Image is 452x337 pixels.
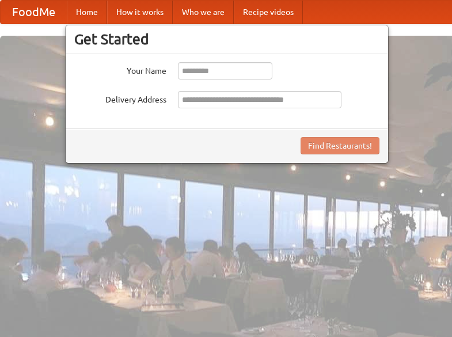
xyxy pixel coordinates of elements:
[234,1,303,24] a: Recipe videos
[74,62,166,77] label: Your Name
[74,91,166,105] label: Delivery Address
[173,1,234,24] a: Who we are
[301,137,379,154] button: Find Restaurants!
[1,1,67,24] a: FoodMe
[74,31,379,48] h3: Get Started
[67,1,107,24] a: Home
[107,1,173,24] a: How it works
